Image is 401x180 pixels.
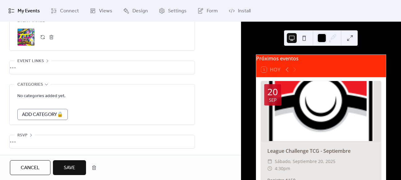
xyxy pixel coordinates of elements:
[21,164,40,172] span: Cancel
[193,2,222,19] a: Form
[17,92,66,100] span: No categories added yet.
[168,7,187,15] span: Settings
[119,2,153,19] a: Design
[238,7,251,15] span: Install
[60,7,79,15] span: Connect
[275,165,290,172] span: 4:30pm
[17,28,35,46] div: ;
[53,160,86,175] button: Save
[261,147,381,155] div: League Challenge TCG - Septiembre
[256,55,386,62] div: Próximos eventos
[207,7,218,15] span: Form
[224,2,255,19] a: Install
[85,2,117,19] a: Views
[132,7,148,15] span: Design
[267,165,272,172] div: ​
[275,158,335,165] span: sábado, septiembre 20, 2025
[17,81,43,88] span: Categories
[17,132,28,139] span: RSVP
[17,17,45,25] span: Event image
[64,164,75,172] span: Save
[17,58,44,65] span: Event links
[18,7,40,15] span: My Events
[10,61,195,74] div: •••
[269,98,277,102] div: sep
[46,2,84,19] a: Connect
[4,2,45,19] a: My Events
[267,158,272,165] div: ​
[267,87,278,96] div: 20
[10,135,195,148] div: •••
[99,7,112,15] span: Views
[154,2,191,19] a: Settings
[10,160,50,175] button: Cancel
